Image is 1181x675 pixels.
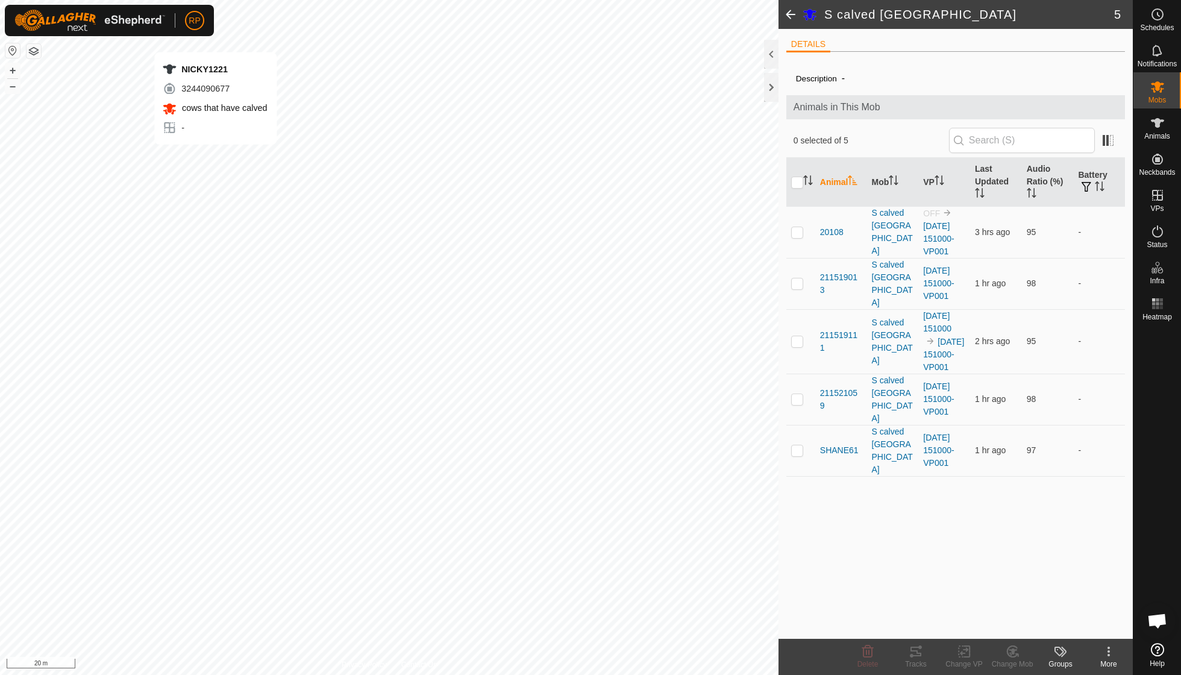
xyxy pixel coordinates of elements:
div: Change Mob [988,659,1036,670]
span: SHANE61 [820,444,859,457]
div: S calved [GEOGRAPHIC_DATA] [872,425,914,476]
img: Gallagher Logo [14,10,165,31]
p-sorticon: Activate to sort [803,177,813,187]
div: NICKY1221 [162,62,267,77]
button: + [5,63,20,78]
span: 0 selected of 5 [794,134,949,147]
a: [DATE] 151000 [923,311,951,333]
div: - [162,121,267,135]
span: 211519013 [820,271,862,297]
th: Battery [1073,158,1125,207]
a: Contact Us [401,659,437,670]
input: Search (S) [949,128,1095,153]
p-sorticon: Activate to sort [848,177,857,187]
span: 8 Sep 2025 at 6:28 AM [975,445,1006,455]
span: 8 Sep 2025 at 5:24 AM [975,336,1010,346]
img: to [926,336,935,346]
button: Map Layers [27,44,41,58]
span: Heatmap [1142,313,1172,321]
div: Groups [1036,659,1085,670]
span: 211519111 [820,329,862,354]
td: - [1073,374,1125,425]
p-sorticon: Activate to sort [935,177,944,187]
span: 95 [1027,227,1036,237]
th: VP [918,158,970,207]
label: Description [796,74,837,83]
p-sorticon: Activate to sort [889,177,898,187]
span: Neckbands [1139,169,1175,176]
span: 8 Sep 2025 at 6:23 AM [975,278,1006,288]
span: 211521059 [820,387,862,412]
span: 8 Sep 2025 at 5:04 AM [975,227,1010,237]
span: OFF [923,209,940,218]
img: to [942,208,952,218]
div: Change VP [940,659,988,670]
span: 95 [1027,336,1036,346]
span: Infra [1150,277,1164,284]
div: S calved [GEOGRAPHIC_DATA] [872,259,914,309]
span: Animals [1144,133,1170,140]
a: [DATE] 151000-VP001 [923,266,954,301]
p-sorticon: Activate to sort [1095,183,1104,193]
div: More [1085,659,1133,670]
span: Animals in This Mob [794,100,1118,115]
span: Delete [857,660,879,668]
p-sorticon: Activate to sort [1027,190,1036,199]
span: - [837,68,850,88]
span: Schedules [1140,24,1174,31]
th: Audio Ratio (%) [1022,158,1074,207]
span: Status [1147,241,1167,248]
span: 8 Sep 2025 at 6:24 AM [975,394,1006,404]
span: 20108 [820,226,844,239]
div: Tracks [892,659,940,670]
span: 5 [1114,5,1121,24]
th: Last Updated [970,158,1022,207]
th: Animal [815,158,867,207]
th: Mob [867,158,919,207]
li: DETAILS [786,38,830,52]
a: Help [1133,638,1181,672]
span: 97 [1027,445,1036,455]
td: - [1073,309,1125,374]
div: S calved [GEOGRAPHIC_DATA] [872,374,914,425]
button: – [5,79,20,93]
a: [DATE] 151000-VP001 [923,381,954,416]
span: VPs [1150,205,1164,212]
td: - [1073,206,1125,258]
span: cows that have calved [179,103,267,113]
a: [DATE] 151000-VP001 [923,337,964,372]
span: Notifications [1138,60,1177,67]
a: [DATE] 151000-VP001 [923,433,954,468]
td: - [1073,258,1125,309]
div: 3244090677 [162,81,267,96]
h2: S calved [GEOGRAPHIC_DATA] [824,7,1114,22]
button: Reset Map [5,43,20,58]
div: Open chat [1139,603,1176,639]
span: Help [1150,660,1165,667]
p-sorticon: Activate to sort [975,190,985,199]
span: 98 [1027,394,1036,404]
div: S calved [GEOGRAPHIC_DATA] [872,316,914,367]
div: S calved [GEOGRAPHIC_DATA] [872,207,914,257]
a: Privacy Policy [342,659,387,670]
td: - [1073,425,1125,476]
a: [DATE] 151000-VP001 [923,221,954,256]
span: RP [189,14,200,27]
span: 98 [1027,278,1036,288]
span: Mobs [1148,96,1166,104]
